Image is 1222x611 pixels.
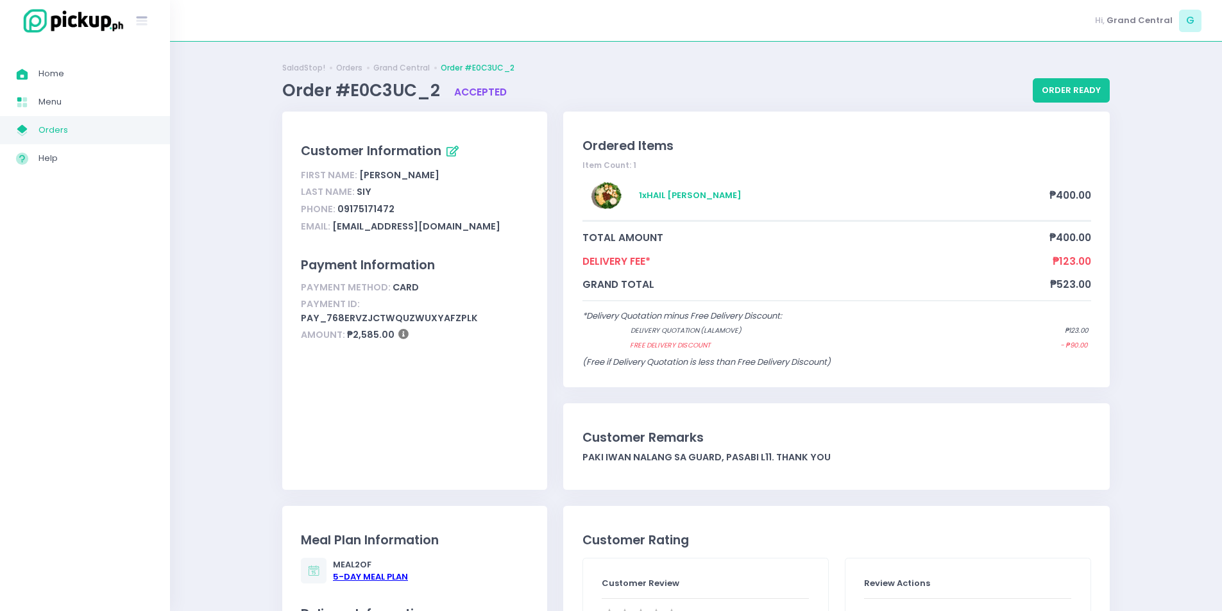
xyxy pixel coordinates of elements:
div: Meal Plan Information [301,531,529,549]
span: Email: [301,220,330,233]
a: Order #E0C3UC_2 [441,62,514,74]
span: Customer Review [602,577,679,589]
span: Hi, [1095,14,1105,27]
button: order ready [1033,78,1110,103]
div: Customer Information [301,141,529,163]
span: G [1179,10,1201,32]
a: SaladStop! [282,62,325,74]
span: ₱400.00 [1049,230,1091,245]
div: Siy [301,184,529,201]
img: logo [16,7,125,35]
div: Customer Remarks [582,428,1091,447]
span: - ₱90.00 [1060,340,1087,351]
div: Payment Information [301,256,529,274]
span: grand total [582,277,1050,292]
span: Home [38,65,154,82]
div: card [301,279,529,296]
div: Customer Rating [582,531,1091,549]
span: Delivery quotation (lalamove) [630,326,1014,336]
span: Grand Central [1107,14,1173,27]
span: Menu [38,94,154,110]
div: Ordered Items [582,137,1091,155]
span: *Delivery Quotation minus Free Delivery Discount: [582,310,782,322]
span: Review Actions [864,577,930,589]
span: Amount: [301,328,345,341]
div: Meal 2 of [333,558,408,583]
span: (Free if Delivery Quotation is less than Free Delivery Discount) [582,356,831,368]
span: Orders [38,122,154,138]
span: Payment ID: [301,297,360,310]
span: Delivery Fee* [582,254,1053,269]
div: [PERSON_NAME] [301,167,529,184]
div: pay_768eRvzJCtWqUZWuxYAFZPLK [301,296,529,327]
span: ₱523.00 [1050,277,1091,292]
span: ₱123.00 [1053,254,1091,269]
span: Help [38,150,154,167]
a: Orders [336,62,362,74]
div: Paki iwan nalang sa guard, pasabi L11. Thank you [582,451,1091,464]
div: ₱2,585.00 [301,327,529,344]
a: Grand Central [373,62,430,74]
div: 5 -Day Meal Plan [333,571,408,583]
span: Payment Method: [301,281,391,294]
span: accepted [454,85,507,99]
span: Last Name: [301,185,355,198]
div: [EMAIL_ADDRESS][DOMAIN_NAME] [301,218,529,235]
span: Order #E0C3UC_2 [282,79,444,102]
span: Phone: [301,203,335,215]
span: total amount [582,230,1049,245]
span: First Name: [301,169,357,181]
div: Item Count: 1 [582,160,1091,171]
span: Free Delivery Discount [630,340,1010,351]
span: ₱123.00 [1064,326,1088,336]
div: 09175171472 [301,201,529,218]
